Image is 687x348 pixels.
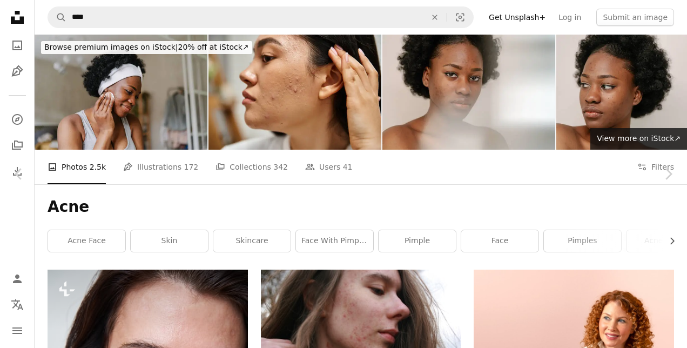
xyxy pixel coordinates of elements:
a: Get Unsplash+ [482,9,552,26]
a: Log in [552,9,588,26]
a: Users 41 [305,150,353,184]
a: pimples [544,230,621,252]
button: Menu [6,320,28,342]
a: face with pimples [296,230,373,252]
button: Filters [637,150,674,184]
img: Portrait of a young African-American woman [382,35,555,150]
button: Search Unsplash [48,7,66,28]
span: View more on iStock ↗ [597,134,681,143]
button: Language [6,294,28,316]
img: My beauty routine [35,35,207,150]
button: Clear [423,7,447,28]
form: Find visuals sitewide [48,6,474,28]
a: face [461,230,538,252]
a: Explore [6,109,28,130]
a: a woman with a substance on her face [261,332,461,342]
button: Submit an image [596,9,674,26]
span: Browse premium images on iStock | [44,43,178,51]
button: scroll list to the right [662,230,674,252]
span: 41 [343,161,353,173]
a: View more on iStock↗ [590,128,687,150]
a: Illustrations 172 [123,150,198,184]
span: 172 [184,161,199,173]
a: Next [649,122,687,226]
span: 20% off at iStock ↗ [44,43,249,51]
h1: Acne [48,197,674,217]
a: Collections 342 [215,150,288,184]
a: skincare [213,230,291,252]
button: Visual search [447,7,473,28]
a: acne face [48,230,125,252]
img: Young woman focused on her evening skin care routine in a cozy, serene bathroom setting [208,35,381,150]
a: Illustrations [6,61,28,82]
a: Log in / Sign up [6,268,28,290]
span: 342 [273,161,288,173]
a: Browse premium images on iStock|20% off at iStock↗ [35,35,259,61]
a: skin [131,230,208,252]
a: Photos [6,35,28,56]
a: pimple [379,230,456,252]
